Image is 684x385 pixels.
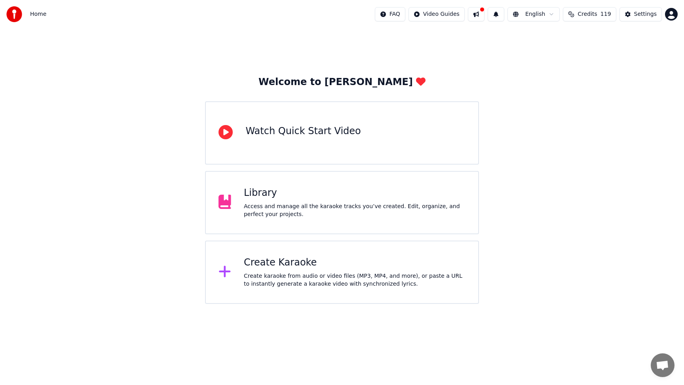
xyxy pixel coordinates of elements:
[244,272,465,288] div: Create karaoke from audio or video files (MP3, MP4, and more), or paste a URL to instantly genera...
[619,7,662,21] button: Settings
[651,353,674,377] div: Open chat
[258,76,426,89] div: Welcome to [PERSON_NAME]
[244,203,465,218] div: Access and manage all the karaoke tracks you’ve created. Edit, organize, and perfect your projects.
[244,187,465,199] div: Library
[563,7,616,21] button: Credits119
[244,256,465,269] div: Create Karaoke
[6,6,22,22] img: youka
[245,125,361,138] div: Watch Quick Start Video
[408,7,465,21] button: Video Guides
[30,10,46,18] span: Home
[30,10,46,18] nav: breadcrumb
[600,10,611,18] span: 119
[375,7,405,21] button: FAQ
[578,10,597,18] span: Credits
[634,10,657,18] div: Settings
